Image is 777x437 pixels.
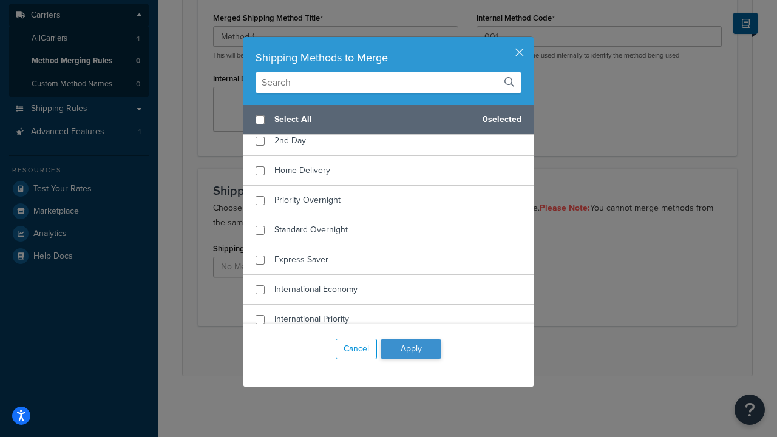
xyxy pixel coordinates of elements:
[274,164,330,177] span: Home Delivery
[243,105,534,135] div: 0 selected
[256,49,521,66] div: Shipping Methods to Merge
[274,313,349,325] span: International Priority
[274,253,328,266] span: Express Saver
[274,223,348,236] span: Standard Overnight
[336,339,377,359] button: Cancel
[274,111,473,128] span: Select All
[256,72,521,93] input: Search
[274,283,358,296] span: International Economy
[381,339,441,359] button: Apply
[274,134,306,147] span: 2nd Day
[274,194,341,206] span: Priority Overnight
